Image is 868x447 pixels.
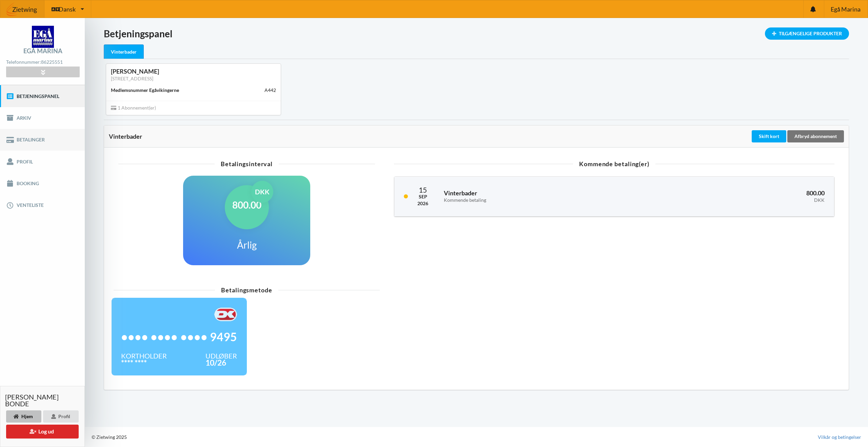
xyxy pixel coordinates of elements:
[32,26,54,48] img: logo
[818,434,861,441] a: Vilkår og betingelser
[417,193,428,200] div: Sep
[787,130,844,142] div: Afbryd abonnement
[5,393,80,407] span: [PERSON_NAME] BONDE
[205,359,237,366] div: 10/26
[104,44,144,59] div: Vinterbader
[43,410,79,423] div: Profil
[41,59,63,65] strong: 86225551
[444,197,642,203] div: Kommende betaling
[651,197,825,203] div: DKK
[121,352,167,359] div: Kortholder
[237,239,257,251] h1: Årlig
[109,133,750,140] div: Vinterbader
[111,87,179,94] div: Medlemsnummer Egåvikingerne
[394,161,834,167] div: Kommende betaling(er)
[831,6,861,12] span: Egå Marina
[6,425,79,439] button: Log ud
[180,333,208,340] span: ••••
[651,189,825,203] h3: 800.00
[205,352,237,359] div: Udløber
[214,308,237,321] img: F+AAQC4Rur0ZFP9BwAAAABJRU5ErkJggg==
[251,181,273,203] div: DKK
[111,76,153,81] a: [STREET_ADDRESS]
[232,199,261,211] h1: 800.00
[765,27,849,40] div: Tilgængelige Produkter
[264,87,276,94] div: A442
[111,105,156,111] span: 1 Abonnement(er)
[210,333,237,340] span: 9495
[114,287,380,293] div: Betalingsmetode
[104,27,849,40] h1: Betjeningspanel
[59,6,76,12] span: Dansk
[417,186,428,193] div: 15
[752,130,786,142] div: Skift kort
[6,410,41,423] div: Hjem
[444,189,642,203] h3: Vinterbader
[417,200,428,207] div: 2026
[151,333,178,340] span: ••••
[118,161,375,167] div: Betalingsinterval
[121,333,148,340] span: ••••
[111,67,276,75] div: [PERSON_NAME]
[23,48,62,54] div: Egå Marina
[6,58,79,67] div: Telefonnummer:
